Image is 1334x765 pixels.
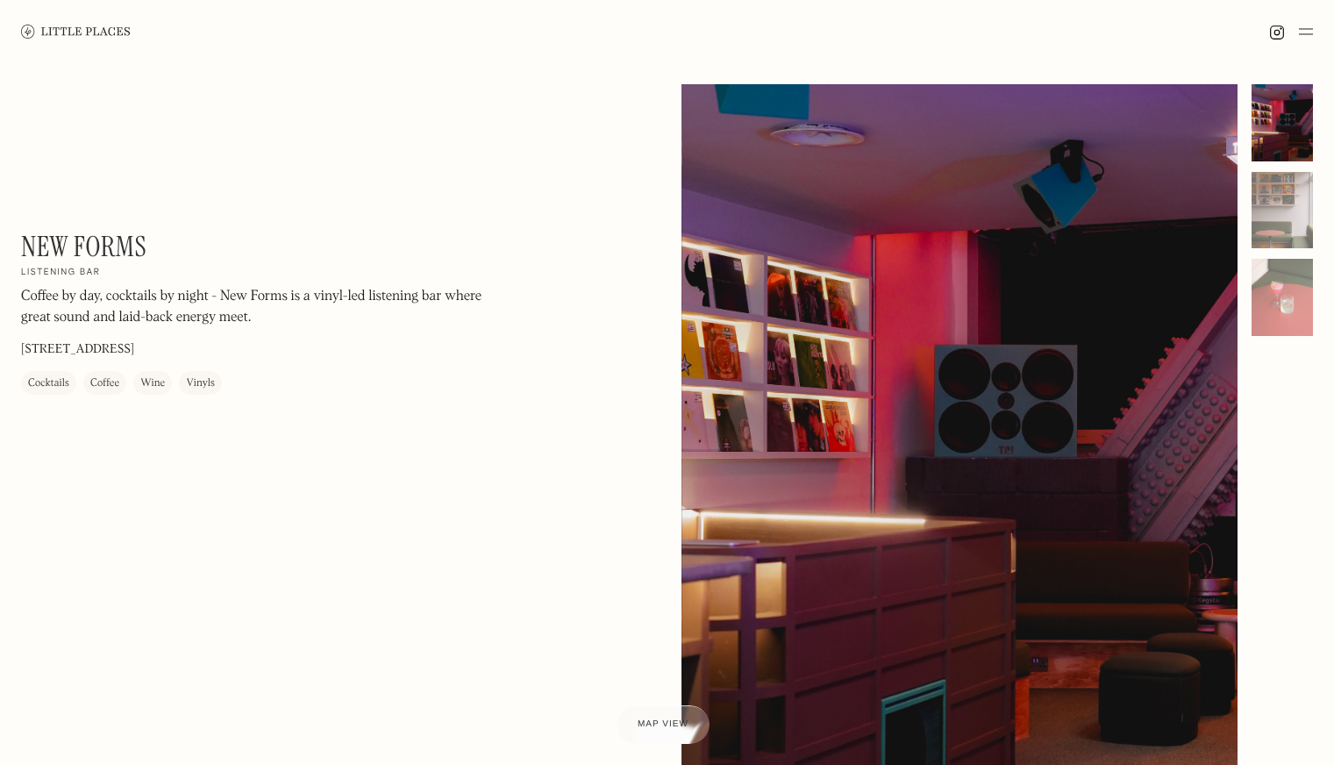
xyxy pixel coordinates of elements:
a: Map view [617,705,710,744]
p: [STREET_ADDRESS] [21,340,134,359]
div: Wine [140,375,165,392]
div: Cocktails [28,375,69,392]
span: Map view [638,719,688,729]
h2: Listening bar [21,267,101,279]
p: Coffee by day, cocktails by night - New Forms is a vinyl-led listening bar where great sound and ... [21,286,495,328]
h1: New Forms [21,230,146,263]
div: Coffee [90,375,119,392]
div: Vinyls [186,375,215,392]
